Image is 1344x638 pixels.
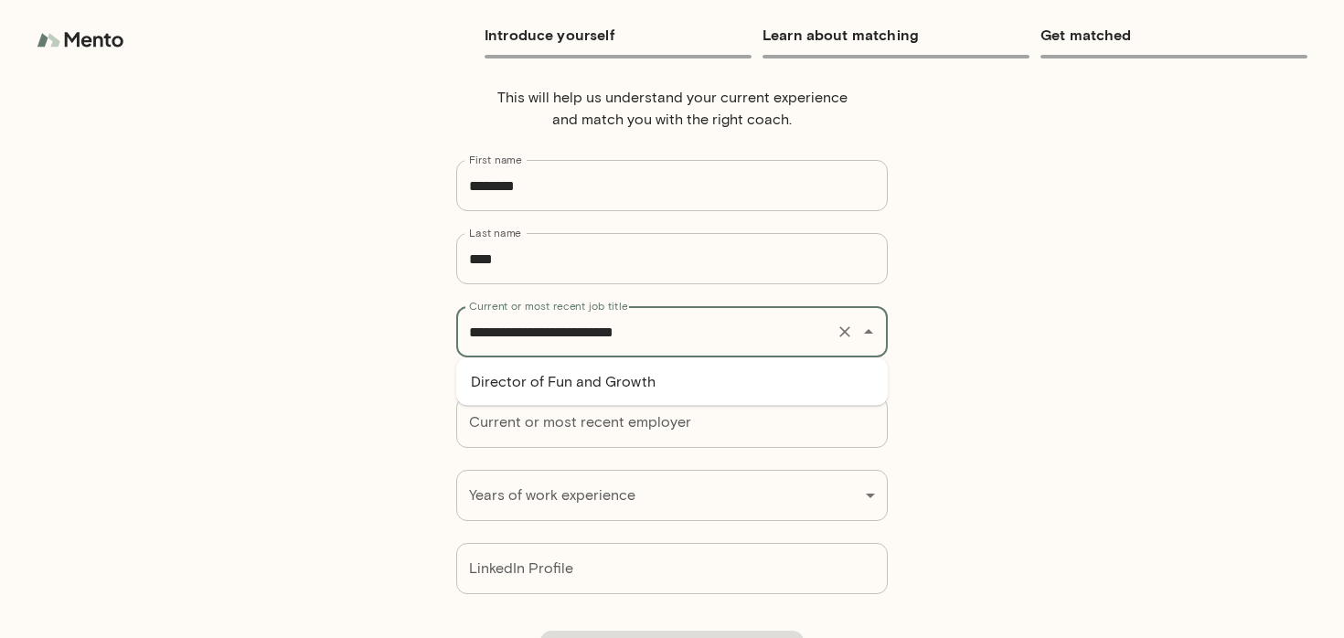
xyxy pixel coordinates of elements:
label: Last name [469,225,521,240]
label: First name [469,152,522,167]
li: Director of Fun and Growth [456,366,888,399]
img: logo [37,22,128,58]
h6: Get matched [1040,22,1307,48]
p: This will help us understand your current experience and match you with the right coach. [489,87,855,131]
label: Current or most recent job title [469,298,627,314]
h6: Introduce yourself [485,22,752,48]
button: Close [856,319,881,345]
button: Clear [832,319,858,345]
h6: Learn about matching [763,22,1029,48]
